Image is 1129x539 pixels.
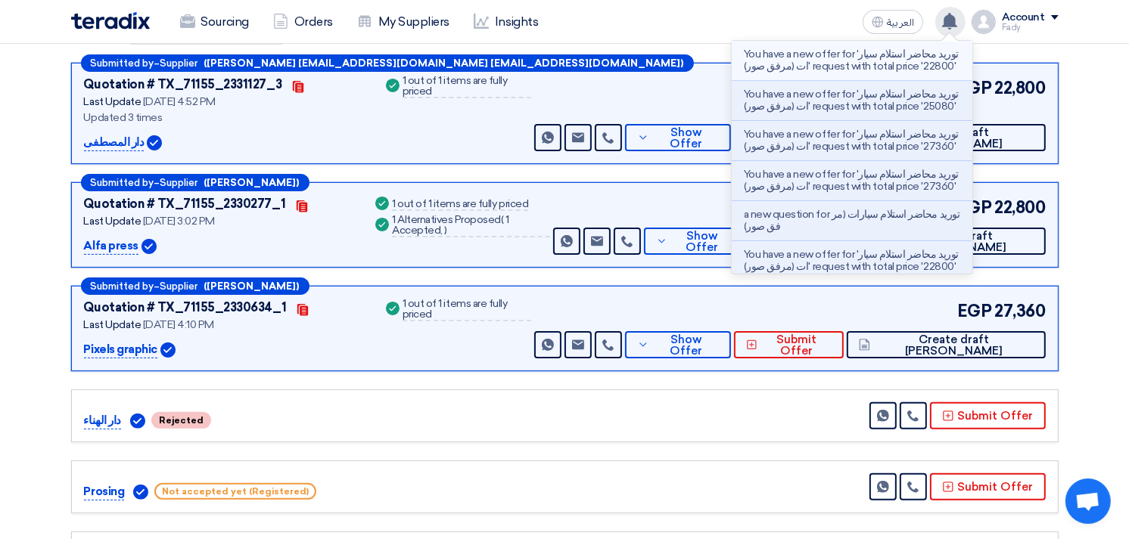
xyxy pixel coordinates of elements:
span: Last Update [84,95,142,108]
span: Show Offer [653,127,719,150]
a: Open chat [1065,479,1111,524]
img: Teradix logo [71,12,150,29]
img: Verified Account [147,135,162,150]
span: Supplier [160,178,198,187]
a: Insights [462,5,550,39]
p: You have a new offer for 'توريد محاضر استلام سيارات (مرفق صور)' request with total price '25080' [744,88,960,113]
a: Sourcing [168,5,261,39]
span: 22,800 [994,76,1045,101]
span: 1 Accepted, [392,213,509,237]
span: [DATE] 4:10 PM [143,318,214,331]
span: Submit Offer [761,334,832,357]
span: Not accepted yet (Registered) [154,483,316,500]
button: Submit Offer [930,402,1046,429]
p: You have a new offer for 'توريد محاضر استلام سيارات (مرفق صور)' request with total price '27360' [744,129,960,153]
span: 22,800 [994,195,1045,220]
button: Create draft [PERSON_NAME] [847,331,1045,358]
span: EGP [957,299,992,324]
button: Show Offer [625,124,731,151]
p: You have a new offer for 'توريد محاضر استلام سيارات (مرفق صور)' request with total price '27360' [744,169,960,193]
span: 27,360 [994,299,1045,324]
span: العربية [887,17,914,28]
img: Verified Account [142,239,157,254]
p: You have a new offer for 'توريد محاضر استلام سيارات (مرفق صور)' request with total price '22800' [744,48,960,73]
button: Show Offer [625,331,731,358]
div: – [81,277,309,295]
button: Submit Offer [930,473,1046,500]
img: profile_test.png [972,10,996,34]
p: Pixels graphic [84,341,157,359]
span: [DATE] 4:52 PM [143,95,216,108]
div: 1 Alternatives Proposed [392,215,550,237]
div: – [81,174,309,191]
span: EGP [957,76,992,101]
p: دار الهناء [84,412,121,430]
div: Updated 3 times [84,110,365,125]
span: Last Update [84,215,142,228]
span: Submitted by [91,178,154,187]
div: Fady [1002,23,1059,32]
span: EGP [957,195,992,220]
button: Submit Offer [734,331,844,358]
span: Submitted by [91,281,154,291]
span: ( [501,213,504,226]
button: العربية [863,10,923,34]
p: You have a new offer for 'توريد محاضر استلام سيارات (مرفق صور)' request with total price '22800' [744,249,960,273]
div: 1 out of 1 items are fully priced [403,76,531,98]
div: – [81,54,694,72]
span: Create draft [PERSON_NAME] [874,334,1033,357]
img: Verified Account [130,414,145,429]
b: ([PERSON_NAME] [EMAIL_ADDRESS][DOMAIN_NAME] [EMAIL_ADDRESS][DOMAIN_NAME]) [204,58,684,68]
p: Alfa press [84,237,138,256]
div: 1 out of 1 items are fully priced [392,199,528,211]
span: Last Update [84,318,142,331]
span: Rejected [151,412,211,429]
span: [DATE] 3:02 PM [143,215,215,228]
span: Supplier [160,58,198,68]
p: دار المصطفى [84,134,145,152]
p: a new question for توريد محاضر استلام سيارات (مرفق صور) [744,209,960,233]
span: Show Offer [653,334,719,357]
img: Verified Account [133,485,148,500]
div: Quotation # TX_71155_2331127_3 [84,76,282,94]
img: Verified Account [160,342,176,358]
div: Quotation # TX_71155_2330277_1 [84,195,286,213]
span: Supplier [160,281,198,291]
b: ([PERSON_NAME]) [204,178,300,187]
b: ([PERSON_NAME]) [204,281,300,291]
div: 1 out of 1 items are fully priced [403,299,531,321]
button: Show Offer [644,228,745,255]
div: Quotation # TX_71155_2330634_1 [84,299,287,317]
a: Orders [261,5,345,39]
span: Submitted by [91,58,154,68]
span: Show Offer [671,231,733,253]
a: My Suppliers [345,5,462,39]
div: Account [1002,11,1045,24]
p: Prosing [84,483,125,501]
span: ) [444,224,447,237]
